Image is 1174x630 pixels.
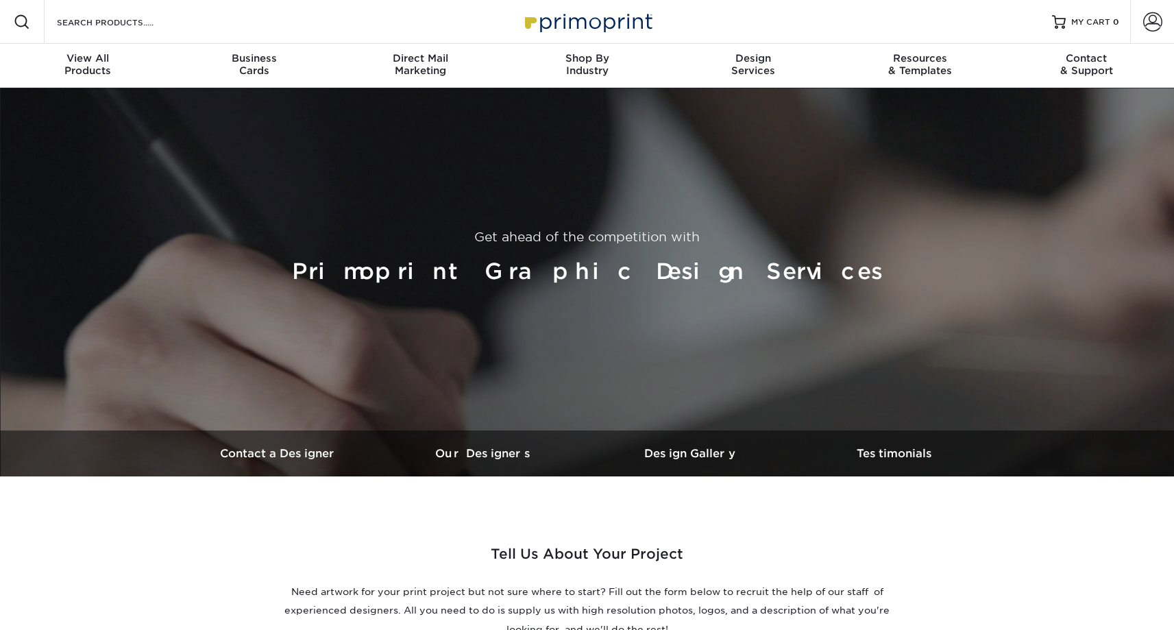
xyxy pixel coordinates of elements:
div: Products [5,52,171,77]
span: Contact [1003,52,1170,64]
a: Our Designers [382,431,587,476]
span: MY CART [1071,16,1110,28]
h3: Testimonials [793,447,999,460]
div: Cards [171,52,337,77]
p: Get ahead of the competition with [182,228,993,247]
h1: Primoprint Graphic Design Services [182,252,993,291]
a: Contact a Designer [176,431,382,476]
a: View AllProducts [5,44,171,88]
div: Marketing [337,52,504,77]
span: View All [5,52,171,64]
img: Primoprint [519,7,656,36]
span: Shop By [504,52,670,64]
span: 0 [1113,17,1119,27]
a: Shop ByIndustry [504,44,670,88]
div: Services [670,52,837,77]
span: Business [171,52,337,64]
a: Resources& Templates [837,44,1003,88]
a: Testimonials [793,431,999,476]
h3: Contact a Designer [176,447,382,460]
span: Direct Mail [337,52,504,64]
h2: Tell Us About Your Project [279,542,896,577]
a: Design Gallery [587,431,793,476]
span: Design [670,52,837,64]
div: & Templates [837,52,1003,77]
a: BusinessCards [171,44,337,88]
span: Resources [837,52,1003,64]
a: Direct MailMarketing [337,44,504,88]
a: Contact& Support [1003,44,1170,88]
a: DesignServices [670,44,837,88]
h3: Our Designers [382,447,587,460]
div: Industry [504,52,670,77]
div: & Support [1003,52,1170,77]
input: SEARCH PRODUCTS..... [56,14,189,30]
h3: Design Gallery [587,447,793,460]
